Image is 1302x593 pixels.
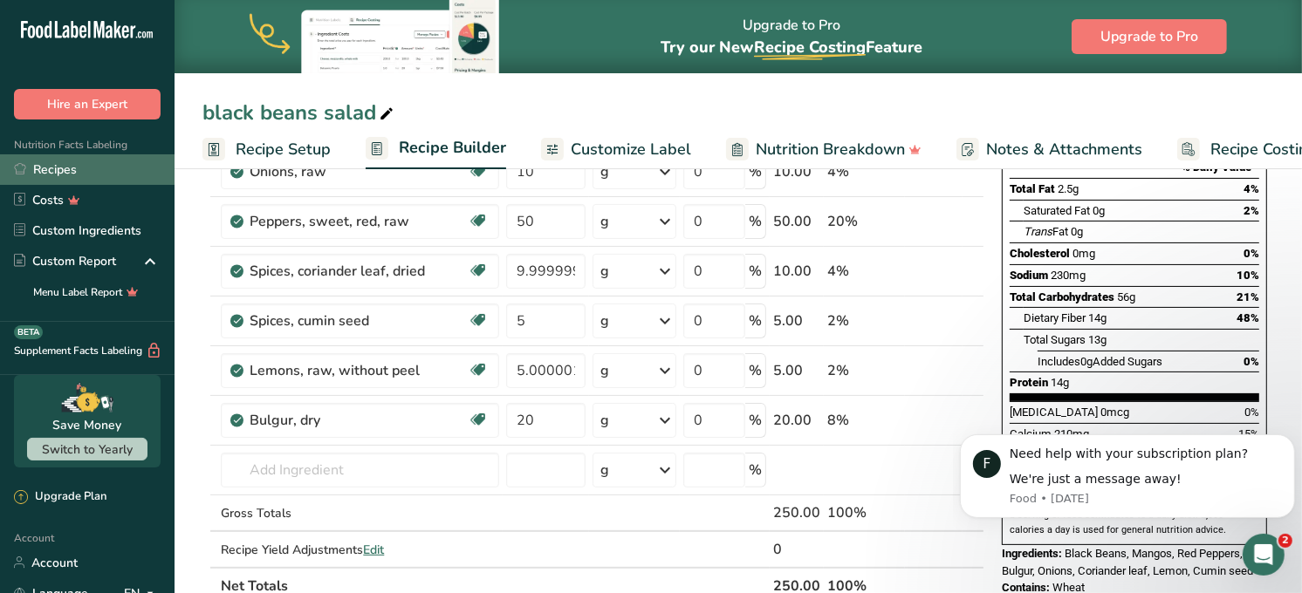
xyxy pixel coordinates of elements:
[1024,225,1068,238] span: Fat
[1010,247,1070,260] span: Cholesterol
[1051,376,1069,389] span: 14g
[53,416,122,434] div: Save Money
[1278,534,1292,548] span: 2
[1088,311,1107,324] span: 14g
[1080,355,1093,368] span: 0g
[1051,269,1086,282] span: 230mg
[236,138,331,161] span: Recipe Setup
[600,410,609,431] div: g
[571,138,691,161] span: Customize Label
[827,360,901,381] div: 2%
[1010,269,1048,282] span: Sodium
[1244,406,1259,419] span: 0%
[250,410,468,431] div: Bulgur, dry
[773,502,820,523] div: 250.00
[1024,333,1086,346] span: Total Sugars
[1002,547,1253,577] span: Black Beans, Mangos, Red Peppers, Bulgur, Onions, Coriander leaf, Lemon, Cumin seed
[250,360,468,381] div: Lemons, raw, without peel
[202,130,331,169] a: Recipe Setup
[1244,182,1259,195] span: 4%
[1024,225,1052,238] i: Trans
[956,130,1142,169] a: Notes & Attachments
[827,310,901,331] div: 2%
[1117,290,1135,303] span: 56g
[773,539,820,560] div: 0
[827,410,901,431] div: 8%
[1244,355,1259,368] span: 0%
[827,261,901,282] div: 4%
[1010,376,1048,389] span: Protein
[661,37,922,58] span: Try our New Feature
[1071,225,1083,238] span: 0g
[1010,182,1055,195] span: Total Fat
[1072,19,1227,54] button: Upgrade to Pro
[27,438,147,460] button: Switch to Yearly
[1010,406,1098,419] span: [MEDICAL_DATA]
[1100,26,1198,47] span: Upgrade to Pro
[14,488,106,506] div: Upgrade Plan
[600,460,609,481] div: g
[600,211,609,232] div: g
[366,128,506,170] a: Recipe Builder
[42,441,133,458] span: Switch to Yearly
[600,310,609,331] div: g
[202,97,397,128] div: black beans salad
[986,138,1142,161] span: Notes & Attachments
[14,89,161,119] button: Hire an Expert
[1024,204,1090,217] span: Saturated Fat
[773,360,820,381] div: 5.00
[1237,269,1259,282] span: 10%
[600,360,609,381] div: g
[221,453,499,487] input: Add Ingredient
[1237,290,1259,303] span: 21%
[754,37,866,58] span: Recipe Costing
[1237,311,1259,324] span: 48%
[600,161,609,182] div: g
[221,541,499,559] div: Recipe Yield Adjustments
[1100,406,1129,419] span: 0mcg
[541,130,691,169] a: Customize Label
[1010,290,1114,303] span: Total Carbohydrates
[1088,333,1107,346] span: 13g
[250,211,468,232] div: Peppers, sweet, red, raw
[773,211,820,232] div: 50.00
[773,261,820,282] div: 10.00
[399,136,506,160] span: Recipe Builder
[1243,534,1285,576] iframe: Intercom live chat
[14,252,116,270] div: Custom Report
[726,130,922,169] a: Nutrition Breakdown
[773,310,820,331] div: 5.00
[773,410,820,431] div: 20.00
[1244,247,1259,260] span: 0%
[953,407,1302,546] iframe: Intercom notifications message
[363,542,384,558] span: Edit
[1002,547,1062,560] span: Ingredients:
[14,325,43,339] div: BETA
[773,161,820,182] div: 10.00
[827,502,901,523] div: 100%
[1038,355,1162,368] span: Includes Added Sugars
[1072,247,1095,260] span: 0mg
[756,138,905,161] span: Nutrition Breakdown
[1244,204,1259,217] span: 2%
[1058,182,1079,195] span: 2.5g
[250,310,468,331] div: Spices, cumin seed
[221,504,499,522] div: Gross Totals
[600,261,609,282] div: g
[250,261,468,282] div: Spices, coriander leaf, dried
[1093,204,1105,217] span: 0g
[1024,311,1086,324] span: Dietary Fiber
[827,211,901,232] div: 20%
[661,1,922,73] div: Upgrade to Pro
[827,161,901,182] div: 4%
[250,161,468,182] div: Onions, raw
